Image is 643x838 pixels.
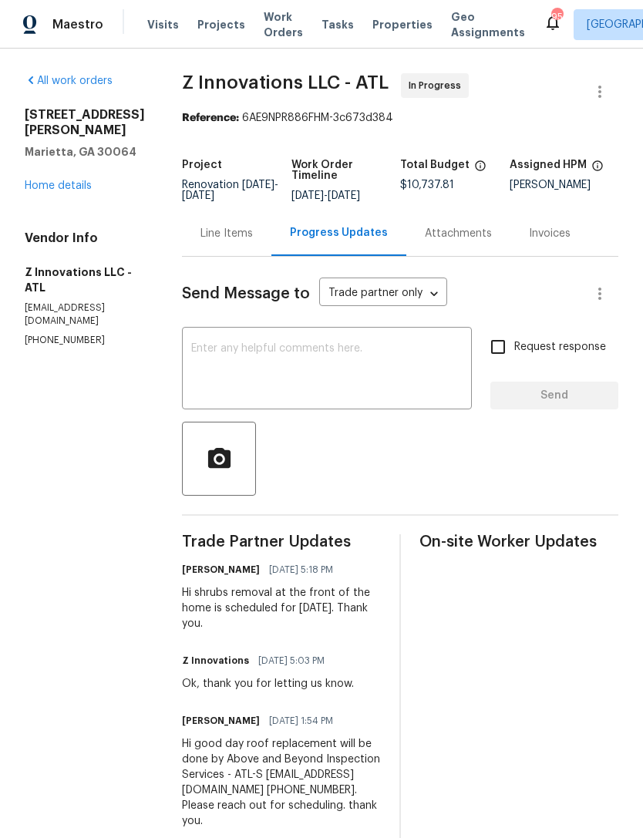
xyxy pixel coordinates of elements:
[182,190,214,201] span: [DATE]
[52,17,103,32] span: Maestro
[25,107,145,138] h2: [STREET_ADDRESS][PERSON_NAME]
[258,653,325,668] span: [DATE] 5:03 PM
[400,180,454,190] span: $10,737.81
[182,585,381,631] div: Hi shrubs removal at the front of the home is scheduled for [DATE]. Thank you.
[269,713,333,729] span: [DATE] 1:54 PM
[529,226,571,241] div: Invoices
[419,534,618,550] span: On-site Worker Updates
[25,144,145,160] h5: Marietta, GA 30064
[182,73,389,92] span: Z Innovations LLC - ATL
[510,160,587,170] h5: Assigned HPM
[591,160,604,180] span: The hpm assigned to this work order.
[200,226,253,241] div: Line Items
[182,534,381,550] span: Trade Partner Updates
[182,653,249,668] h6: Z Innovations
[321,19,354,30] span: Tasks
[25,334,145,347] p: [PHONE_NUMBER]
[269,562,333,577] span: [DATE] 5:18 PM
[25,264,145,295] h5: Z Innovations LLC - ATL
[25,180,92,191] a: Home details
[182,160,222,170] h5: Project
[182,110,618,126] div: 6AE9NPR886FHM-3c673d384
[291,190,324,201] span: [DATE]
[291,160,401,181] h5: Work Order Timeline
[264,9,303,40] span: Work Orders
[474,160,486,180] span: The total cost of line items that have been proposed by Opendoor. This sum includes line items th...
[514,339,606,355] span: Request response
[328,190,360,201] span: [DATE]
[291,190,360,201] span: -
[25,76,113,86] a: All work orders
[510,180,619,190] div: [PERSON_NAME]
[409,78,467,93] span: In Progress
[182,180,278,201] span: -
[400,160,470,170] h5: Total Budget
[182,113,239,123] b: Reference:
[551,9,562,25] div: 95
[182,286,310,301] span: Send Message to
[372,17,433,32] span: Properties
[197,17,245,32] span: Projects
[182,736,381,829] div: Hi good day roof replacement will be done by Above and Beyond Inspection Services - ATL-S [EMAIL_...
[451,9,525,40] span: Geo Assignments
[319,281,447,307] div: Trade partner only
[242,180,274,190] span: [DATE]
[25,301,145,328] p: [EMAIL_ADDRESS][DOMAIN_NAME]
[182,180,278,201] span: Renovation
[147,17,179,32] span: Visits
[290,225,388,241] div: Progress Updates
[425,226,492,241] div: Attachments
[25,231,145,246] h4: Vendor Info
[182,676,354,692] div: Ok, thank you for letting us know.
[182,562,260,577] h6: [PERSON_NAME]
[182,713,260,729] h6: [PERSON_NAME]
